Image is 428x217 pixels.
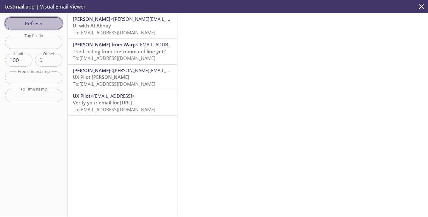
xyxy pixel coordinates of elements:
[10,19,57,27] span: Refresh
[73,16,110,22] span: [PERSON_NAME]
[68,39,177,64] div: [PERSON_NAME] from Warp<[EMAIL_ADDRESS][DOMAIN_NAME]>Tried coding from the command line yet?To:[E...
[136,41,217,48] span: <[EMAIL_ADDRESS][DOMAIN_NAME]>
[5,17,62,29] button: Refresh
[68,90,177,115] div: UX Pilot<[EMAIL_ADDRESS]>Verify your email for [URL]To:[EMAIL_ADDRESS][DOMAIN_NAME]
[68,13,177,38] div: [PERSON_NAME]<[PERSON_NAME][EMAIL_ADDRESS]>UI with AI AbhayTo:[EMAIL_ADDRESS][DOMAIN_NAME]
[68,65,177,90] div: [PERSON_NAME]<[PERSON_NAME][EMAIL_ADDRESS]>UX Pilot [PERSON_NAME]To:[EMAIL_ADDRESS][DOMAIN_NAME]
[110,67,191,73] span: <[PERSON_NAME][EMAIL_ADDRESS]>
[68,13,177,116] nav: emails
[73,81,155,87] span: To: [EMAIL_ADDRESS][DOMAIN_NAME]
[73,93,90,99] span: UX Pilot
[73,67,110,73] span: [PERSON_NAME]
[110,16,191,22] span: <[PERSON_NAME][EMAIL_ADDRESS]>
[73,22,111,29] span: UI with AI Abhay
[90,93,135,99] span: <[EMAIL_ADDRESS]>
[73,41,136,48] span: [PERSON_NAME] from Warp
[73,55,155,61] span: To: [EMAIL_ADDRESS][DOMAIN_NAME]
[73,48,166,55] span: Tried coding from the command line yet?
[73,106,155,113] span: To: [EMAIL_ADDRESS][DOMAIN_NAME]
[5,3,24,10] span: testmail
[73,29,155,36] span: To: [EMAIL_ADDRESS][DOMAIN_NAME]
[73,99,132,106] span: Verify your email for [URL]
[73,74,129,80] span: UX Pilot [PERSON_NAME]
